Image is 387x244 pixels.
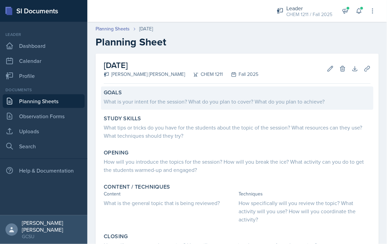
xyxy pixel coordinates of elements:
div: Documents [3,87,85,93]
div: How specifically will you review the topic? What activity will you use? How will you coordinate t... [239,199,371,223]
div: What tips or tricks do you have for the students about the topic of the session? What resources c... [104,123,371,140]
label: Study Skills [104,115,141,122]
div: Leader [3,31,85,38]
div: What is your intent for the session? What do you plan to cover? What do you plan to achieve? [104,97,371,106]
label: Opening [104,149,129,156]
div: Fall 2025 [223,71,258,78]
div: [PERSON_NAME] [PERSON_NAME] [22,219,82,233]
div: CHEM 1211 [185,71,223,78]
div: CHEM 1211 / Fall 2025 [286,11,332,18]
div: [PERSON_NAME] [PERSON_NAME] [104,71,185,78]
a: Planning Sheets [3,94,85,108]
div: Leader [286,4,332,12]
label: Goals [104,89,122,96]
div: GCSU [22,233,82,240]
a: Observation Forms [3,109,85,123]
div: Content [104,190,236,198]
div: Techniques [239,190,371,198]
a: Dashboard [3,39,85,53]
label: Closing [104,233,128,240]
a: Calendar [3,54,85,68]
div: [DATE] [139,25,153,32]
a: Search [3,139,85,153]
a: Planning Sheets [96,25,130,32]
label: Content / Techniques [104,184,170,190]
h2: [DATE] [104,59,258,71]
h2: Planning Sheet [96,36,379,48]
div: Help & Documentation [3,164,85,177]
a: Uploads [3,124,85,138]
a: Profile [3,69,85,83]
div: How will you introduce the topics for the session? How will you break the ice? What activity can ... [104,158,371,174]
div: What is the general topic that is being reviewed? [104,199,236,207]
